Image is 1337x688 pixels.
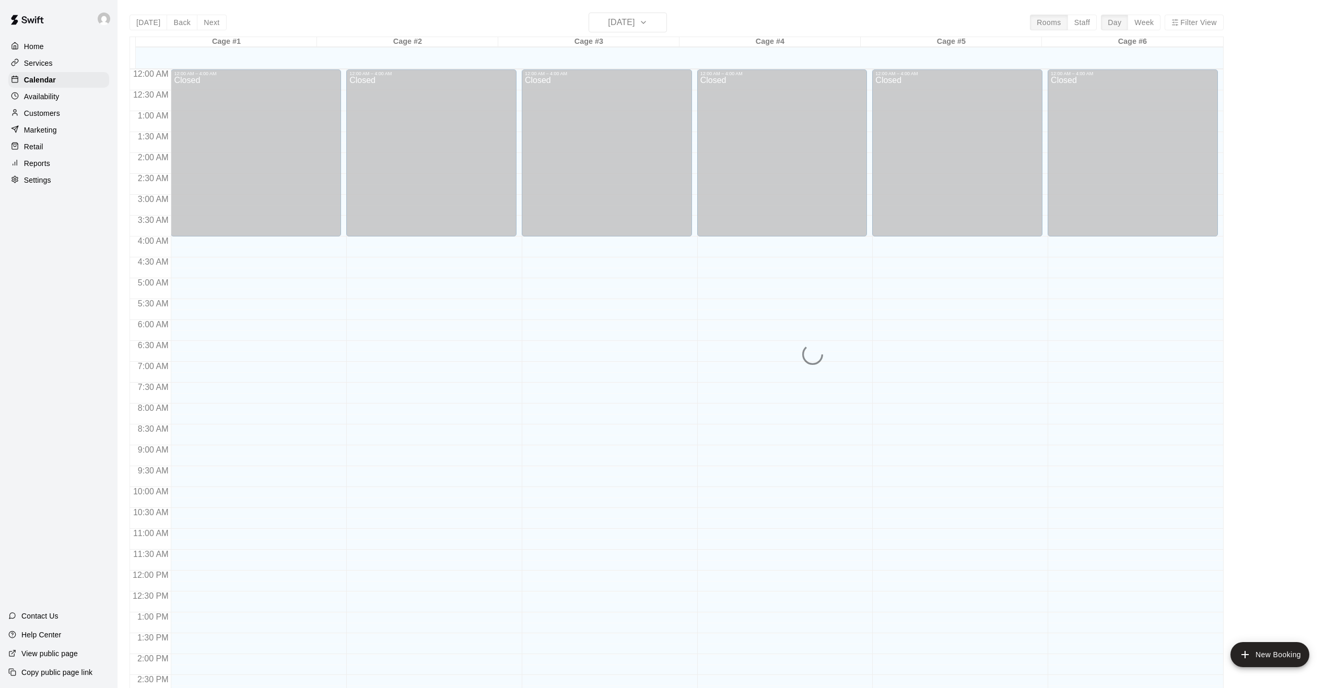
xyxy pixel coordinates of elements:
span: 10:30 AM [131,508,171,517]
div: Cage #6 [1042,37,1223,47]
div: Cage #1 [136,37,317,47]
span: 11:00 AM [131,529,171,538]
img: Eve Gaw [98,13,110,25]
p: View public page [21,648,78,659]
div: Cage #2 [317,37,498,47]
span: 1:00 AM [135,111,171,120]
span: 9:30 AM [135,466,171,475]
p: Calendar [24,75,56,85]
p: Customers [24,108,60,118]
a: Retail [8,139,109,155]
span: 2:30 PM [135,675,171,684]
div: 12:00 AM – 4:00 AM [700,71,864,76]
span: 6:30 AM [135,341,171,350]
button: add [1230,642,1309,667]
div: 12:00 AM – 4:00 AM: Closed [171,69,341,236]
a: Calendar [8,72,109,88]
div: Cage #5 [861,37,1042,47]
span: 5:00 AM [135,278,171,287]
div: Cage #3 [498,37,679,47]
span: 7:30 AM [135,383,171,392]
span: 3:30 AM [135,216,171,224]
span: 12:30 PM [130,591,171,600]
span: 7:00 AM [135,362,171,371]
div: Closed [1051,76,1215,240]
span: 8:00 AM [135,404,171,412]
div: Closed [700,76,864,240]
p: Copy public page link [21,667,92,678]
a: Home [8,39,109,54]
div: 12:00 AM – 4:00 AM [174,71,338,76]
p: Help Center [21,630,61,640]
span: 1:30 AM [135,132,171,141]
p: Home [24,41,44,52]
div: 12:00 AM – 4:00 AM [1051,71,1215,76]
div: 12:00 AM – 4:00 AM [525,71,689,76]
a: Reports [8,156,109,171]
span: 2:00 PM [135,654,171,663]
span: 4:00 AM [135,236,171,245]
span: 11:30 AM [131,550,171,559]
p: Contact Us [21,611,58,621]
span: 12:00 PM [130,571,171,579]
div: Closed [349,76,513,240]
span: 6:00 AM [135,320,171,329]
p: Availability [24,91,60,102]
div: Cage #4 [679,37,861,47]
span: 1:30 PM [135,633,171,642]
span: 10:00 AM [131,487,171,496]
span: 12:30 AM [131,90,171,99]
div: 12:00 AM – 4:00 AM [875,71,1039,76]
div: Closed [875,76,1039,240]
a: Services [8,55,109,71]
span: 1:00 PM [135,612,171,621]
p: Settings [24,175,51,185]
p: Reports [24,158,50,169]
div: 12:00 AM – 4:00 AM: Closed [872,69,1042,236]
span: 2:30 AM [135,174,171,183]
span: 12:00 AM [131,69,171,78]
span: 5:30 AM [135,299,171,308]
div: Closed [525,76,689,240]
p: Marketing [24,125,57,135]
span: 3:00 AM [135,195,171,204]
div: 12:00 AM – 4:00 AM: Closed [697,69,867,236]
span: 8:30 AM [135,424,171,433]
div: 12:00 AM – 4:00 AM [349,71,513,76]
div: Eve Gaw [96,8,118,29]
a: Marketing [8,122,109,138]
a: Settings [8,172,109,188]
a: Customers [8,105,109,121]
span: 2:00 AM [135,153,171,162]
a: Availability [8,89,109,104]
span: 4:30 AM [135,257,171,266]
p: Services [24,58,53,68]
div: 12:00 AM – 4:00 AM: Closed [1048,69,1218,236]
div: Closed [174,76,338,240]
span: 9:00 AM [135,445,171,454]
div: 12:00 AM – 4:00 AM: Closed [346,69,517,236]
div: 12:00 AM – 4:00 AM: Closed [522,69,692,236]
p: Retail [24,141,43,152]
